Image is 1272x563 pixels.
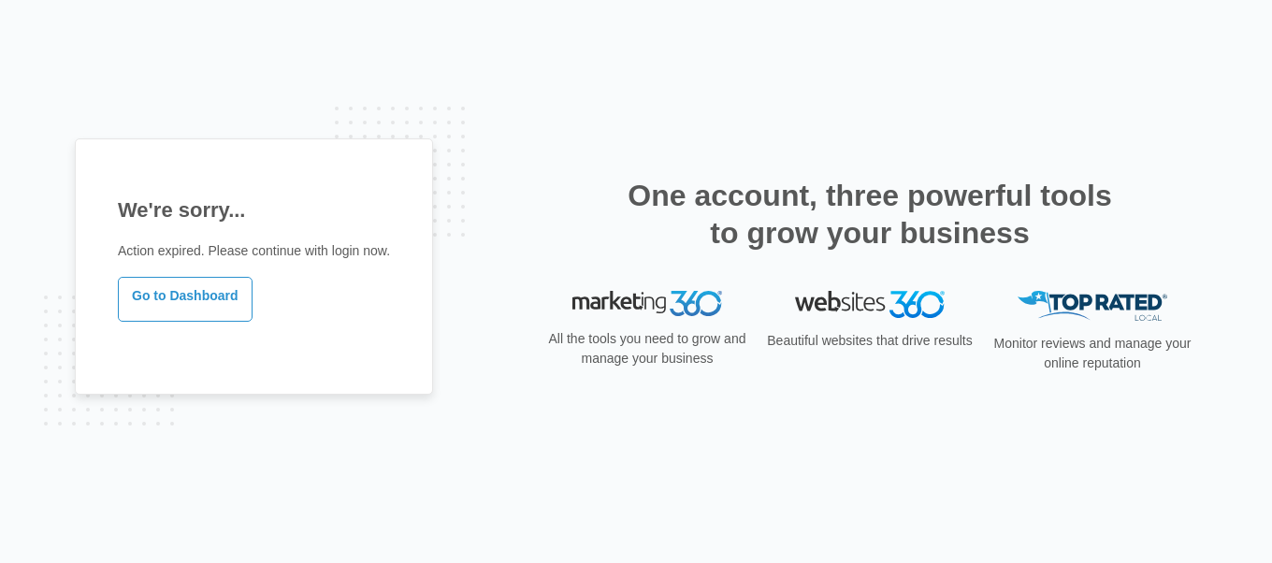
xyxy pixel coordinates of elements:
h1: We're sorry... [118,195,390,225]
p: All the tools you need to grow and manage your business [542,329,752,368]
p: Beautiful websites that drive results [765,331,975,351]
p: Action expired. Please continue with login now. [118,241,390,261]
img: Websites 360 [795,291,945,318]
img: Top Rated Local [1018,291,1167,322]
p: Monitor reviews and manage your online reputation [988,334,1197,373]
h2: One account, three powerful tools to grow your business [622,177,1118,252]
a: Go to Dashboard [118,277,253,322]
img: Marketing 360 [572,291,722,317]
